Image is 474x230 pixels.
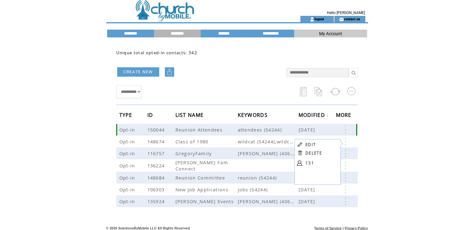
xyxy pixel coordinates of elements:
[119,175,137,181] span: Opt-in
[175,127,224,133] span: Reunion Attendees
[314,226,342,230] a: Terms of Service
[339,17,344,22] img: contact_us_icon.gif
[314,17,324,21] a: logout
[299,113,329,117] a: MODIFIED↓
[119,186,137,193] span: Opt-in
[175,198,236,204] span: [PERSON_NAME] Events
[238,150,299,156] span: Gregory (40691),Juanita (40691)
[119,127,137,133] span: Opt-in
[117,67,159,77] a: CREATE NEW
[238,110,270,122] span: KEYWORDS
[336,110,353,122] span: MORE
[299,110,327,122] span: MODIFIED
[238,113,270,117] a: KEYWORDS
[175,186,230,193] span: New Job Applications
[147,138,166,145] span: 148674
[147,127,166,133] span: 150044
[119,138,137,145] span: Opt-in
[119,150,137,156] span: Opt-in
[147,175,166,181] span: 148684
[175,138,210,145] span: Class of 1980
[238,198,299,204] span: featherstone (40691)
[305,142,316,147] a: EDIT
[175,175,227,181] span: Reunion Committee
[119,198,137,204] span: Opt-in
[119,162,137,169] span: Opt-in
[345,226,368,230] a: Privacy Policy
[147,186,166,193] span: 106303
[147,162,166,169] span: 136224
[147,110,155,122] span: ID
[147,113,155,117] a: ID
[319,31,342,36] span: My Account
[342,226,343,230] span: |
[175,110,205,122] span: LIST NAME
[299,127,317,133] span: [DATE]
[238,186,299,193] span: jobs (54244)
[166,69,173,75] img: upload.png
[238,127,299,133] span: attendees (54244)
[310,17,314,22] img: account_icon.gif
[116,50,198,55] span: Unique total opted-in contacts: 342
[305,158,337,168] a: 131
[238,175,299,181] span: reunion (54244)
[175,150,213,156] span: GregoryFamily
[299,198,317,204] span: [DATE]
[238,138,299,145] span: wildcat (54244),wildcats (54244)
[175,159,228,172] span: [PERSON_NAME] Fam Connect
[327,11,365,15] span: Hello [PERSON_NAME]
[344,17,360,21] a: contact us
[305,150,322,156] a: DELETE
[299,138,317,145] span: [DATE]
[106,226,190,230] span: © 2025 SolutionsByMobile LLC All Rights Reserved
[147,198,166,204] span: 135924
[119,113,134,117] a: TYPE
[175,113,205,117] a: LIST NAME
[147,150,166,156] span: 116757
[119,110,134,122] span: TYPE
